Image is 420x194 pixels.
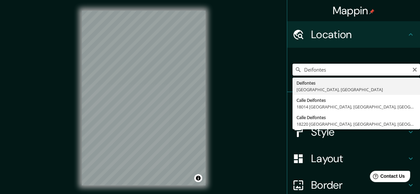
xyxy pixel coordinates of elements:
iframe: Help widget launcher [361,168,413,187]
h4: Layout [311,152,407,165]
img: pin-icon.png [369,9,375,14]
div: Pins [287,92,420,119]
h4: Mappin [333,4,375,17]
div: Layout [287,145,420,172]
div: Calle Deifontes [296,97,416,103]
button: Toggle attribution [194,174,202,182]
div: Deifontes [296,80,416,86]
h4: Style [311,125,407,139]
div: 18220 [GEOGRAPHIC_DATA], [GEOGRAPHIC_DATA], [GEOGRAPHIC_DATA] [296,121,416,127]
div: Location [287,21,420,48]
h4: Location [311,28,407,41]
input: Pick your city or area [293,64,420,76]
h4: Border [311,178,407,192]
div: 18014 [GEOGRAPHIC_DATA], [GEOGRAPHIC_DATA], [GEOGRAPHIC_DATA] [296,103,416,110]
canvas: Map [82,11,206,185]
button: Clear [412,66,417,72]
div: [GEOGRAPHIC_DATA], [GEOGRAPHIC_DATA] [296,86,416,93]
div: Style [287,119,420,145]
div: Calle Deifontes [296,114,416,121]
